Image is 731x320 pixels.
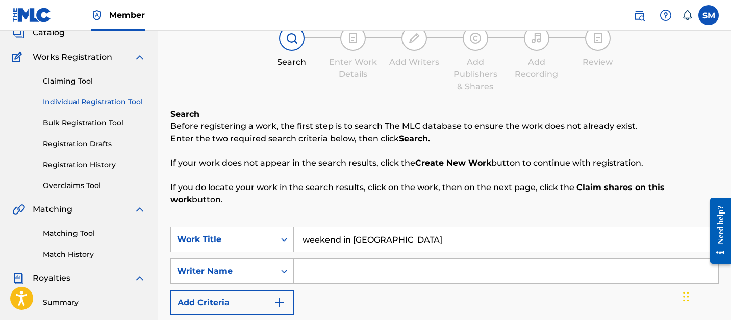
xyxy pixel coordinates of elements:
[12,26,24,39] img: Catalog
[43,228,146,239] a: Matching Tool
[266,56,317,68] div: Search
[683,281,689,312] div: Drag
[33,51,112,63] span: Works Registration
[702,190,731,272] iframe: Resource Center
[633,9,645,21] img: search
[656,5,676,25] div: Help
[399,134,430,143] strong: Search.
[415,158,491,168] strong: Create New Work
[43,180,146,191] a: Overclaims Tool
[592,32,604,44] img: step indicator icon for Review
[134,203,146,216] img: expand
[177,265,269,277] div: Writer Name
[347,32,359,44] img: step indicator icon for Enter Work Details
[12,272,24,284] img: Royalties
[682,10,692,20] div: Notifications
[408,32,420,44] img: step indicator icon for Add Writers
[170,109,199,119] b: Search
[170,290,294,315] button: Add Criteria
[680,271,731,320] iframe: Chat Widget
[170,157,719,169] p: If your work does not appear in the search results, click the button to continue with registration.
[134,51,146,63] img: expand
[134,272,146,284] img: expand
[33,203,72,216] span: Matching
[389,56,440,68] div: Add Writers
[33,272,70,284] span: Royalties
[450,56,501,93] div: Add Publishers & Shares
[531,32,543,44] img: step indicator icon for Add Recording
[286,32,298,44] img: step indicator icon for Search
[170,120,719,132] p: Before registering a work, the first step is to search The MLC database to ensure the work does n...
[177,233,269,246] div: Work Title
[43,159,146,170] a: Registration History
[572,56,623,68] div: Review
[43,249,146,260] a: Match History
[12,26,65,39] a: CatalogCatalog
[43,118,146,128] a: Bulk Registration Tool
[629,5,649,25] a: Public Search
[43,76,146,87] a: Claiming Tool
[273,297,286,309] img: 9d2ae6d4665cec9f34b9.svg
[469,32,482,44] img: step indicator icon for Add Publishers & Shares
[43,297,146,308] a: Summary
[12,8,52,22] img: MLC Logo
[170,132,719,145] p: Enter the two required search criteria below, then click
[170,181,719,206] p: If you do locate your work in the search results, click on the work, then on the next page, click...
[511,56,562,81] div: Add Recording
[33,26,65,39] span: Catalog
[43,97,146,108] a: Individual Registration Tool
[660,9,672,21] img: help
[12,51,26,63] img: Works Registration
[12,203,25,216] img: Matching
[91,9,103,21] img: Top Rightsholder
[109,9,145,21] span: Member
[43,139,146,149] a: Registration Drafts
[327,56,379,81] div: Enter Work Details
[698,5,719,25] div: User Menu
